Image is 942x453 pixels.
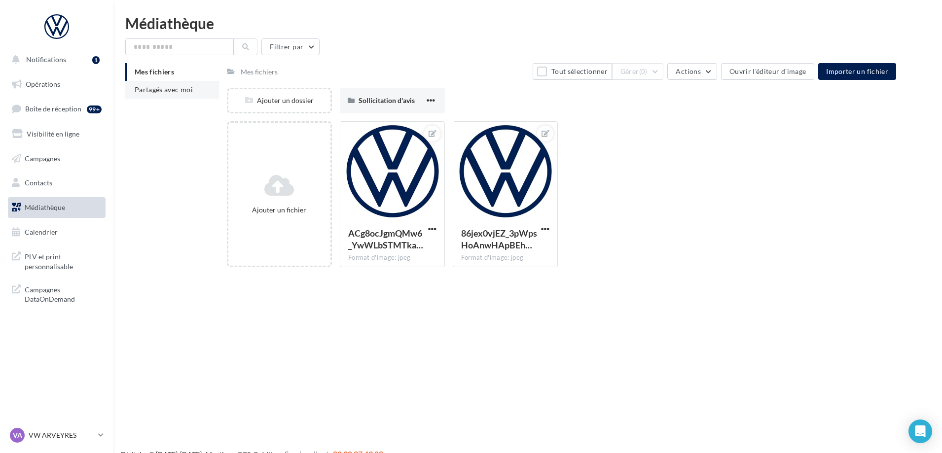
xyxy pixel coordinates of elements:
[612,63,664,80] button: Gérer(0)
[721,63,814,80] button: Ouvrir l'éditeur d'image
[25,203,65,211] span: Médiathèque
[348,228,423,250] span: ACg8ocJgmQMw6_YwWLbSTMTkar67m33B_cEEz2jCXl_0D6UErwxY4zpS
[359,96,415,105] span: Sollicitation d'avis
[25,228,58,236] span: Calendrier
[25,105,81,113] span: Boîte de réception
[6,124,108,144] a: Visibilité en ligne
[667,63,717,80] button: Actions
[241,67,278,77] div: Mes fichiers
[461,228,537,250] span: 86jex0vjEZ_3pWpsHoAnwHApBEhj9SsD4tdYS5dDgtzt1XimImDNvV27TrcySkcDxcFQAJZFp-Pgm5TkDA=s0
[639,68,648,75] span: (0)
[533,63,612,80] button: Tout sélectionner
[228,96,330,105] div: Ajouter un dossier
[27,130,79,138] span: Visibilité en ligne
[13,430,22,440] span: VA
[908,419,932,443] div: Open Intercom Messenger
[135,85,193,94] span: Partagés avec moi
[29,430,94,440] p: VW ARVEYRES
[6,148,108,169] a: Campagnes
[125,16,930,31] div: Médiathèque
[6,197,108,218] a: Médiathèque
[818,63,896,80] button: Importer un fichier
[6,279,108,308] a: Campagnes DataOnDemand
[6,246,108,275] a: PLV et print personnalisable
[232,205,326,215] div: Ajouter un fichier
[8,426,106,445] a: VA VW ARVEYRES
[25,154,60,162] span: Campagnes
[6,98,108,119] a: Boîte de réception99+
[261,38,320,55] button: Filtrer par
[461,253,549,262] div: Format d'image: jpeg
[826,67,888,75] span: Importer un fichier
[676,67,700,75] span: Actions
[87,105,102,113] div: 99+
[25,250,102,271] span: PLV et print personnalisable
[92,56,100,64] div: 1
[135,68,174,76] span: Mes fichiers
[6,49,104,70] button: Notifications 1
[26,55,66,64] span: Notifications
[26,80,60,88] span: Opérations
[25,283,102,304] span: Campagnes DataOnDemand
[348,253,436,262] div: Format d'image: jpeg
[6,74,108,95] a: Opérations
[25,178,52,187] span: Contacts
[6,173,108,193] a: Contacts
[6,222,108,243] a: Calendrier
